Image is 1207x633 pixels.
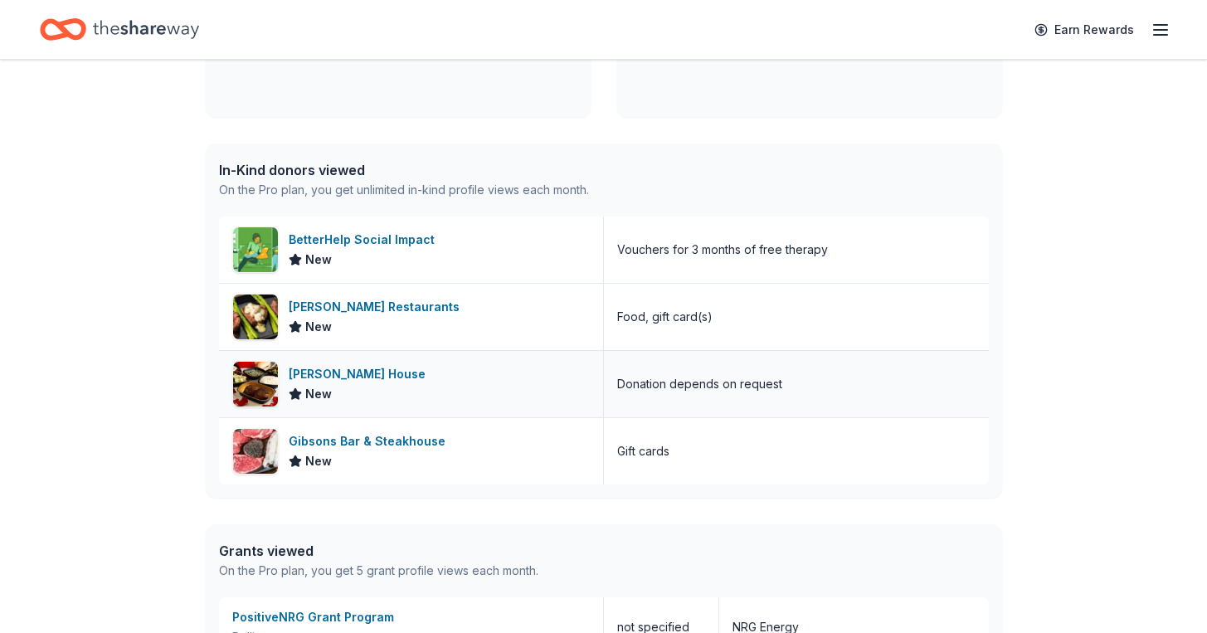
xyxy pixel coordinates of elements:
[289,230,441,250] div: BetterHelp Social Impact
[233,429,278,474] img: Image for Gibsons Bar & Steakhouse
[289,364,432,384] div: [PERSON_NAME] House
[219,160,589,180] div: In-Kind donors viewed
[305,384,332,404] span: New
[232,607,590,627] div: PositiveNRG Grant Program
[233,227,278,272] img: Image for BetterHelp Social Impact
[233,362,278,407] img: Image for Ruth's Chris Steak House
[289,431,452,451] div: Gibsons Bar & Steakhouse
[233,295,278,339] img: Image for Perry's Restaurants
[305,250,332,270] span: New
[219,180,589,200] div: On the Pro plan, you get unlimited in-kind profile views each month.
[219,541,538,561] div: Grants viewed
[305,317,332,337] span: New
[617,441,669,461] div: Gift cards
[40,10,199,49] a: Home
[305,451,332,471] span: New
[617,240,828,260] div: Vouchers for 3 months of free therapy
[1024,15,1144,45] a: Earn Rewards
[289,297,466,317] div: [PERSON_NAME] Restaurants
[617,374,782,394] div: Donation depends on request
[219,561,538,581] div: On the Pro plan, you get 5 grant profile views each month.
[617,307,713,327] div: Food, gift card(s)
